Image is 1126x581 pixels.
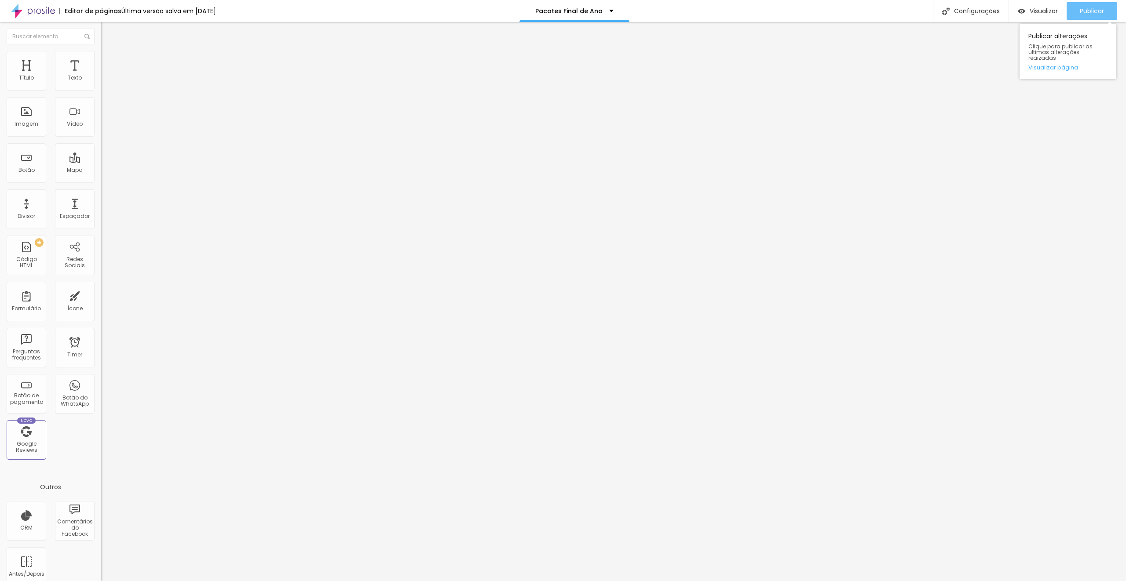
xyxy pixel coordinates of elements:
span: Publicar [1080,7,1104,15]
div: Redes Sociais [57,256,92,269]
div: Divisor [18,213,35,219]
div: Perguntas frequentes [9,349,44,361]
div: Publicar alterações [1020,24,1116,79]
button: Visualizar [1009,2,1067,20]
div: Última versão salva em [DATE] [121,8,216,14]
div: Comentários do Facebook [57,519,92,537]
div: Botão do WhatsApp [57,395,92,407]
div: CRM [20,525,33,531]
div: Formulário [12,305,41,312]
div: Espaçador [60,213,90,219]
button: Publicar [1067,2,1117,20]
div: Ícone [67,305,83,312]
span: Clique para publicar as ultimas alterações reaizadas [1028,44,1108,61]
div: Mapa [67,167,83,173]
div: Texto [68,75,82,81]
div: Botão de pagamento [9,392,44,405]
div: Novo [17,418,36,424]
span: Visualizar [1030,7,1058,15]
div: Antes/Depois [9,571,44,577]
div: Código HTML [9,256,44,269]
div: Google Reviews [9,441,44,454]
div: Título [19,75,34,81]
div: Imagem [15,121,38,127]
div: Botão [18,167,35,173]
a: Visualizar página [1028,65,1108,70]
div: Timer [67,352,82,358]
img: view-1.svg [1018,7,1025,15]
img: Icone [942,7,950,15]
p: Pacotes Final de Ano [535,8,603,14]
input: Buscar elemento [7,29,95,44]
div: Editor de páginas [59,8,121,14]
div: Vídeo [67,121,83,127]
img: Icone [84,34,90,39]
